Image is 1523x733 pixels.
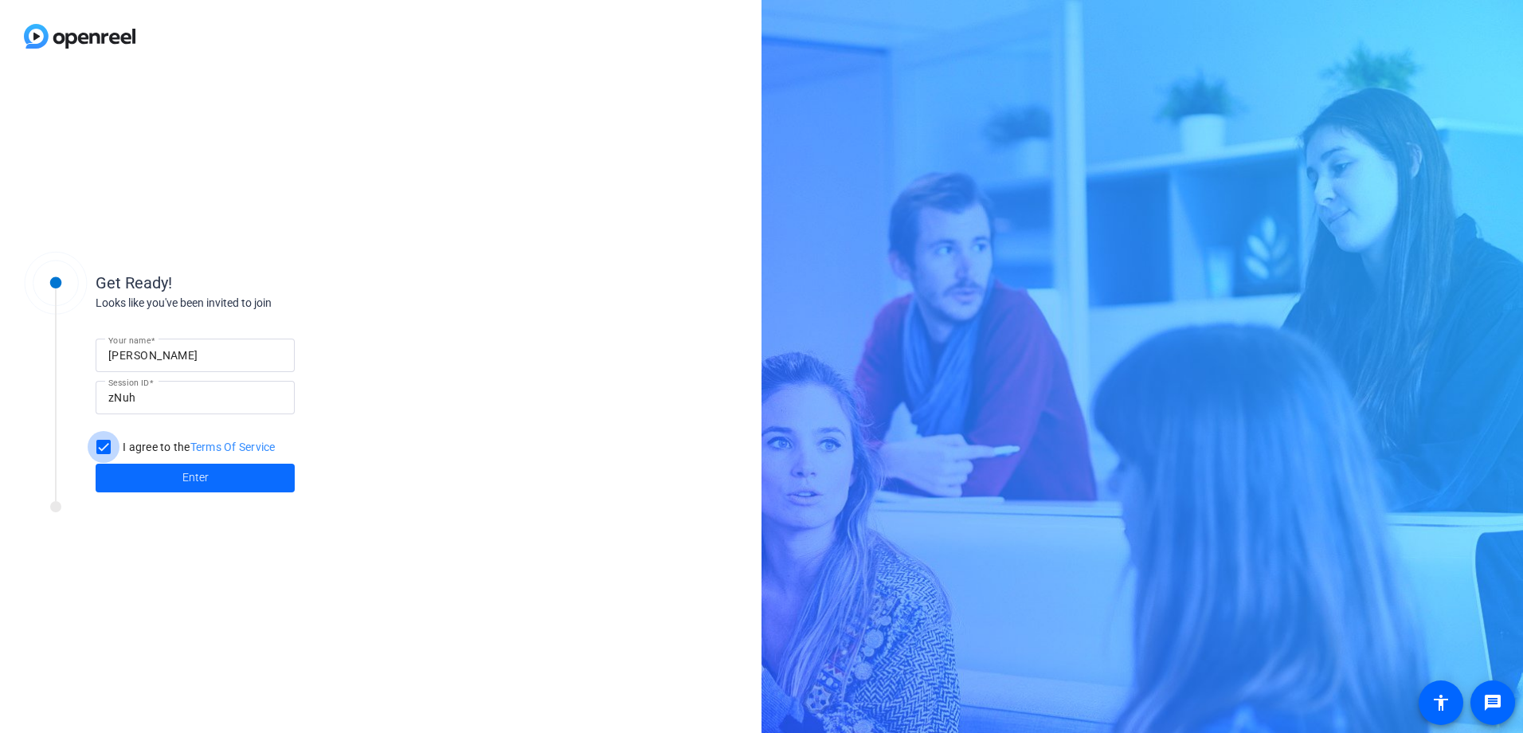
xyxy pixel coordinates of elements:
[1483,693,1502,712] mat-icon: message
[108,335,151,345] mat-label: Your name
[96,271,414,295] div: Get Ready!
[119,439,276,455] label: I agree to the
[108,378,149,387] mat-label: Session ID
[182,469,209,486] span: Enter
[96,464,295,492] button: Enter
[1431,693,1451,712] mat-icon: accessibility
[190,441,276,453] a: Terms Of Service
[96,295,414,312] div: Looks like you've been invited to join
